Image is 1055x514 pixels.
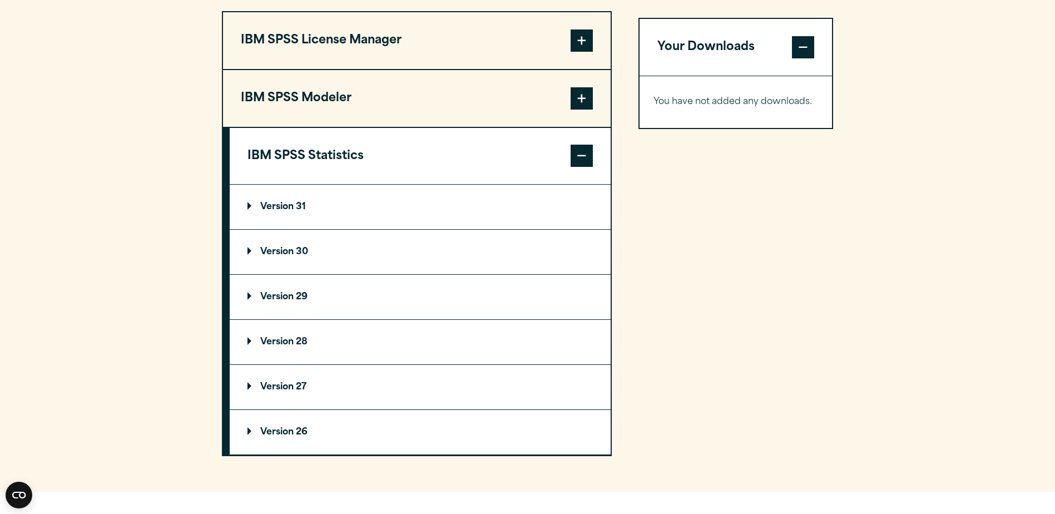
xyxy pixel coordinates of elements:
p: You have not added any downloads. [653,94,819,110]
button: IBM SPSS Modeler [223,70,611,127]
summary: Version 31 [230,185,611,229]
button: IBM SPSS License Manager [223,12,611,69]
p: Version 28 [247,338,308,347]
summary: Version 29 [230,275,611,319]
summary: Version 26 [230,410,611,454]
button: Your Downloads [640,19,833,76]
p: Version 26 [247,428,308,437]
div: IBM SPSS Statistics [230,184,611,455]
div: Your Downloads [640,76,833,128]
p: Version 31 [247,202,306,211]
summary: Version 28 [230,320,611,364]
button: IBM SPSS Statistics [230,128,611,185]
summary: Version 30 [230,230,611,274]
p: Version 30 [247,248,308,256]
p: Version 29 [247,293,308,302]
summary: Version 27 [230,365,611,409]
button: Open CMP widget [6,482,32,508]
p: Version 27 [247,383,306,392]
